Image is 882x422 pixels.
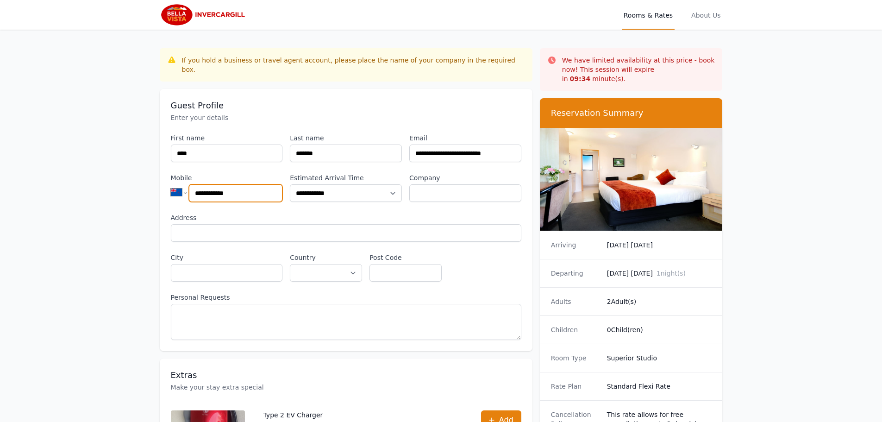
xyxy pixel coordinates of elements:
[409,133,521,143] label: Email
[607,297,712,306] dd: 2 Adult(s)
[551,382,600,391] dt: Rate Plan
[607,269,712,278] dd: [DATE] [DATE]
[657,270,686,277] span: 1 night(s)
[182,56,525,74] div: If you hold a business or travel agent account, please place the name of your company in the requ...
[551,240,600,250] dt: Arriving
[551,353,600,363] dt: Room Type
[171,100,521,111] h3: Guest Profile
[551,325,600,334] dt: Children
[171,253,283,262] label: City
[171,370,521,381] h3: Extras
[551,297,600,306] dt: Adults
[160,4,249,26] img: Bella Vista Invercargill
[290,173,402,183] label: Estimated Arrival Time
[607,353,712,363] dd: Superior Studio
[551,269,600,278] dt: Departing
[171,113,521,122] p: Enter your details
[171,383,521,392] p: Make your stay extra special
[551,107,712,119] h3: Reservation Summary
[171,173,283,183] label: Mobile
[171,293,521,302] label: Personal Requests
[171,213,521,222] label: Address
[607,382,712,391] dd: Standard Flexi Rate
[607,240,712,250] dd: [DATE] [DATE]
[607,325,712,334] dd: 0 Child(ren)
[562,56,715,83] p: We have limited availability at this price - book now! This session will expire in minute(s).
[290,253,362,262] label: Country
[171,133,283,143] label: First name
[263,410,463,420] p: Type 2 EV Charger
[290,133,402,143] label: Last name
[540,128,723,231] img: Superior Studio
[369,253,442,262] label: Post Code
[570,75,591,82] strong: 09 : 34
[409,173,521,183] label: Company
